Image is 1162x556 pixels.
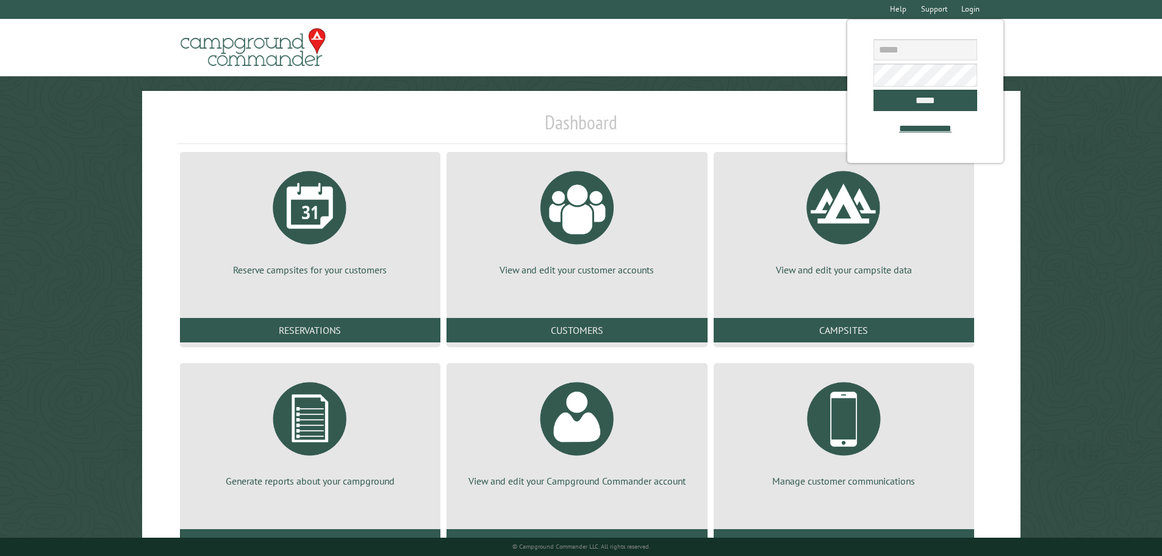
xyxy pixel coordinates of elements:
[180,318,440,342] a: Reservations
[195,474,426,488] p: Generate reports about your campground
[728,373,959,488] a: Manage customer communications
[180,529,440,554] a: Reports
[461,474,692,488] p: View and edit your Campground Commander account
[461,373,692,488] a: View and edit your Campground Commander account
[195,162,426,276] a: Reserve campsites for your customers
[714,529,974,554] a: Communications
[512,543,650,551] small: © Campground Commander LLC. All rights reserved.
[714,318,974,342] a: Campsites
[728,162,959,276] a: View and edit your campsite data
[447,318,707,342] a: Customers
[195,373,426,488] a: Generate reports about your campground
[461,162,692,276] a: View and edit your customer accounts
[728,263,959,276] p: View and edit your campsite data
[461,263,692,276] p: View and edit your customer accounts
[447,529,707,554] a: Account
[195,263,426,276] p: Reserve campsites for your customers
[177,24,329,71] img: Campground Commander
[177,110,986,144] h1: Dashboard
[728,474,959,488] p: Manage customer communications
